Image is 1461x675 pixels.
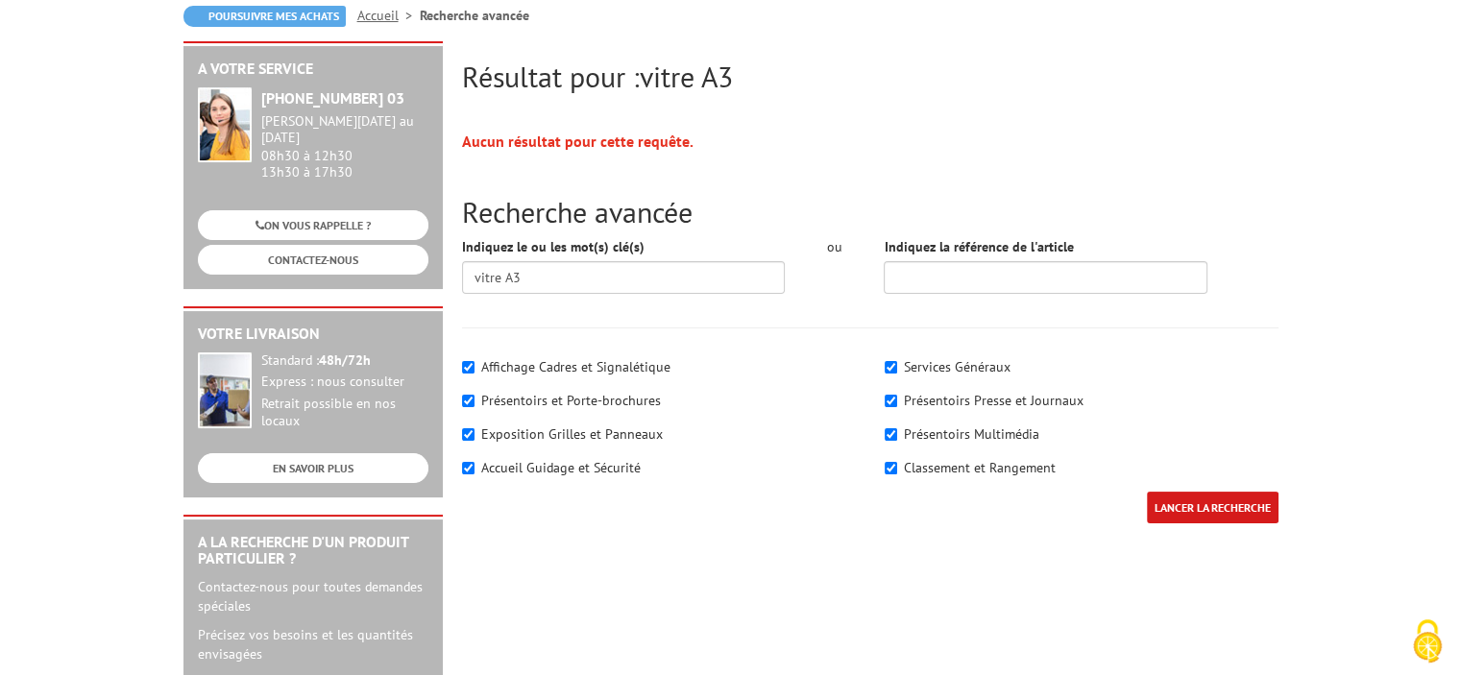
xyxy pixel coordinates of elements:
[904,392,1084,409] label: Présentoirs Presse et Journaux
[319,351,371,369] strong: 48h/72h
[884,237,1073,256] label: Indiquez la référence de l'article
[481,358,670,375] label: Affichage Cadres et Signalétique
[462,428,475,441] input: Exposition Grilles et Panneaux
[462,462,475,474] input: Accueil Guidage et Sécurité
[885,462,897,474] input: Classement et Rangement
[462,237,645,256] label: Indiquez le ou les mot(s) clé(s)
[904,358,1011,375] label: Services Généraux
[1147,492,1278,523] input: LANCER LA RECHERCHE
[462,196,1278,228] h2: Recherche avancée
[261,352,428,370] div: Standard :
[198,60,428,78] h2: A votre service
[462,361,475,374] input: Affichage Cadres et Signalétique
[904,459,1056,476] label: Classement et Rangement
[462,395,475,407] input: Présentoirs et Porte-brochures
[885,361,897,374] input: Services Généraux
[198,534,428,567] h2: A la recherche d'un produit particulier ?
[198,453,428,483] a: EN SAVOIR PLUS
[814,237,855,256] div: ou
[885,428,897,441] input: Présentoirs Multimédia
[198,352,252,428] img: widget-livraison.jpg
[462,132,694,151] strong: Aucun résultat pour cette requête.
[904,425,1039,443] label: Présentoirs Multimédia
[481,459,641,476] label: Accueil Guidage et Sécurité
[198,325,428,343] h2: Votre livraison
[885,395,897,407] input: Présentoirs Presse et Journaux
[1394,610,1461,675] button: Cookies (fenêtre modale)
[198,245,428,275] a: CONTACTEZ-NOUS
[481,392,661,409] label: Présentoirs et Porte-brochures
[640,58,733,95] span: vitre A3
[183,6,346,27] a: Poursuivre mes achats
[261,396,428,430] div: Retrait possible en nos locaux
[357,7,420,24] a: Accueil
[462,60,1278,92] h2: Résultat pour :
[261,113,428,180] div: 08h30 à 12h30 13h30 à 17h30
[198,87,252,162] img: widget-service.jpg
[420,6,529,25] li: Recherche avancée
[261,88,404,108] strong: [PHONE_NUMBER] 03
[198,577,428,615] p: Contactez-nous pour toutes demandes spéciales
[198,625,428,663] p: Précisez vos besoins et les quantités envisagées
[261,113,428,146] div: [PERSON_NAME][DATE] au [DATE]
[481,425,663,443] label: Exposition Grilles et Panneaux
[1403,617,1451,665] img: Cookies (fenêtre modale)
[198,210,428,240] a: ON VOUS RAPPELLE ?
[261,374,428,391] div: Express : nous consulter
